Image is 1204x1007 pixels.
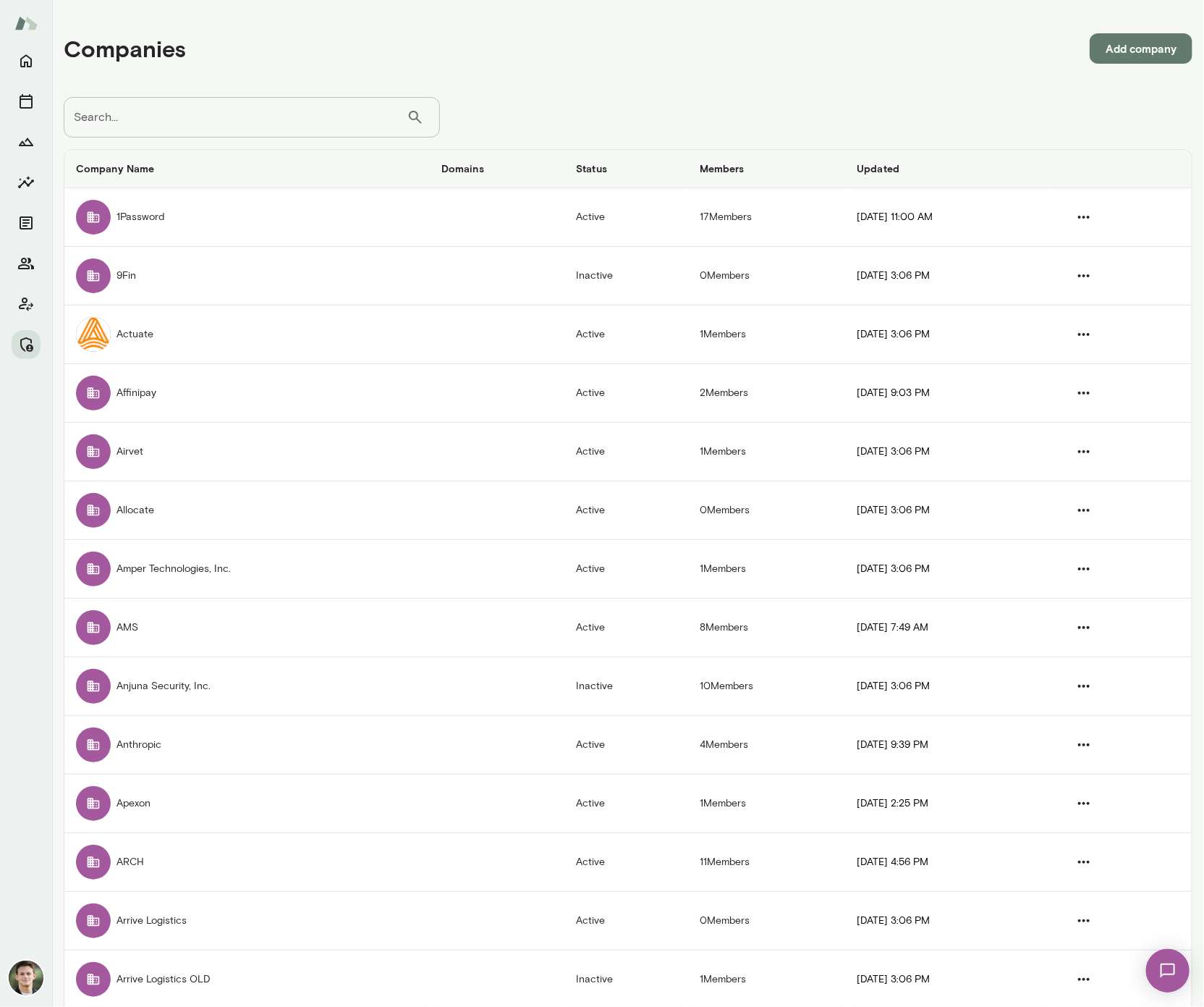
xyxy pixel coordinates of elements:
td: AMS [64,599,430,657]
h6: Status [576,161,676,176]
td: Affinipay [64,364,430,423]
td: [DATE] 3:06 PM [846,892,1049,951]
img: Alex Marcus [9,961,43,995]
td: Airvet [64,423,430,481]
td: Actuate [64,306,430,364]
td: Active [564,364,687,423]
td: ARCH [64,833,430,892]
button: Client app [12,290,41,319]
td: 0 Members [688,247,846,306]
button: Growth Plan [12,127,41,156]
td: Anthropic [64,716,430,775]
td: [DATE] 7:49 AM [846,599,1049,657]
td: 2 Members [688,364,846,423]
td: Active [564,833,687,892]
td: 1 Members [688,540,846,599]
td: [DATE] 2:25 PM [846,775,1049,833]
td: [DATE] 3:06 PM [846,540,1049,599]
td: Inactive [564,657,687,716]
td: 17 Members [688,188,846,247]
td: Active [564,306,687,364]
td: 0 Members [688,481,846,540]
td: 0 Members [688,892,846,951]
td: Active [564,599,687,657]
td: 1 Members [688,423,846,481]
td: 8 Members [688,599,846,657]
td: Active [564,775,687,833]
button: Sessions [12,87,41,116]
h6: Members [700,161,834,176]
button: Home [12,46,41,75]
td: Active [564,540,687,599]
td: [DATE] 3:06 PM [846,481,1049,540]
td: [DATE] 3:06 PM [846,423,1049,481]
img: Mento [14,9,38,37]
td: [DATE] 9:03 PM [846,364,1049,423]
td: Anjuna Security, Inc. [64,657,430,716]
td: Active [564,423,687,481]
td: Inactive [564,247,687,306]
td: Arrive Logistics [64,892,430,951]
h6: Updated [857,161,1038,176]
td: 1 Members [688,775,846,833]
td: Amper Technologies, Inc. [64,540,430,599]
button: Add company [1090,33,1192,64]
td: [DATE] 11:00 AM [846,188,1049,247]
td: [DATE] 4:56 PM [846,833,1049,892]
h6: Company Name [76,161,418,176]
td: Active [564,716,687,775]
td: 4 Members [688,716,846,775]
button: Manage [12,330,41,359]
td: Allocate [64,481,430,540]
td: [DATE] 3:06 PM [846,306,1049,364]
td: 1 Members [688,306,846,364]
td: Active [564,892,687,951]
td: 9Fin [64,247,430,306]
td: [DATE] 3:06 PM [846,657,1049,716]
h6: Domains [441,161,553,176]
button: Documents [12,208,41,237]
td: Apexon [64,775,430,833]
td: [DATE] 9:39 PM [846,716,1049,775]
td: Active [564,188,687,247]
button: Insights [12,168,41,197]
td: 11 Members [688,833,846,892]
td: 10 Members [688,657,846,716]
td: [DATE] 3:06 PM [846,247,1049,306]
h4: Companies [64,35,186,62]
button: Members [12,249,41,278]
td: 1Password [64,188,430,247]
td: Active [564,481,687,540]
